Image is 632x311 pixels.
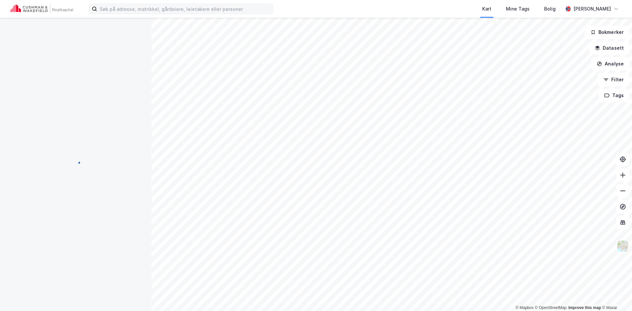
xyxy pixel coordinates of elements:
iframe: Chat Widget [599,279,632,311]
button: Bokmerker [585,26,629,39]
div: [PERSON_NAME] [573,5,611,13]
div: Bolig [544,5,556,13]
a: OpenStreetMap [535,305,567,310]
img: Z [617,240,629,252]
button: Datasett [589,41,629,55]
button: Filter [598,73,629,86]
img: spinner.a6d8c91a73a9ac5275cf975e30b51cfb.svg [70,155,81,166]
img: cushman-wakefield-realkapital-logo.202ea83816669bd177139c58696a8fa1.svg [11,4,73,13]
button: Tags [599,89,629,102]
input: Søk på adresse, matrikkel, gårdeiere, leietakere eller personer [97,4,273,14]
div: Kart [482,5,491,13]
a: Improve this map [568,305,601,310]
button: Analyse [591,57,629,70]
div: Kontrollprogram for chat [599,279,632,311]
a: Mapbox [515,305,534,310]
div: Mine Tags [506,5,530,13]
